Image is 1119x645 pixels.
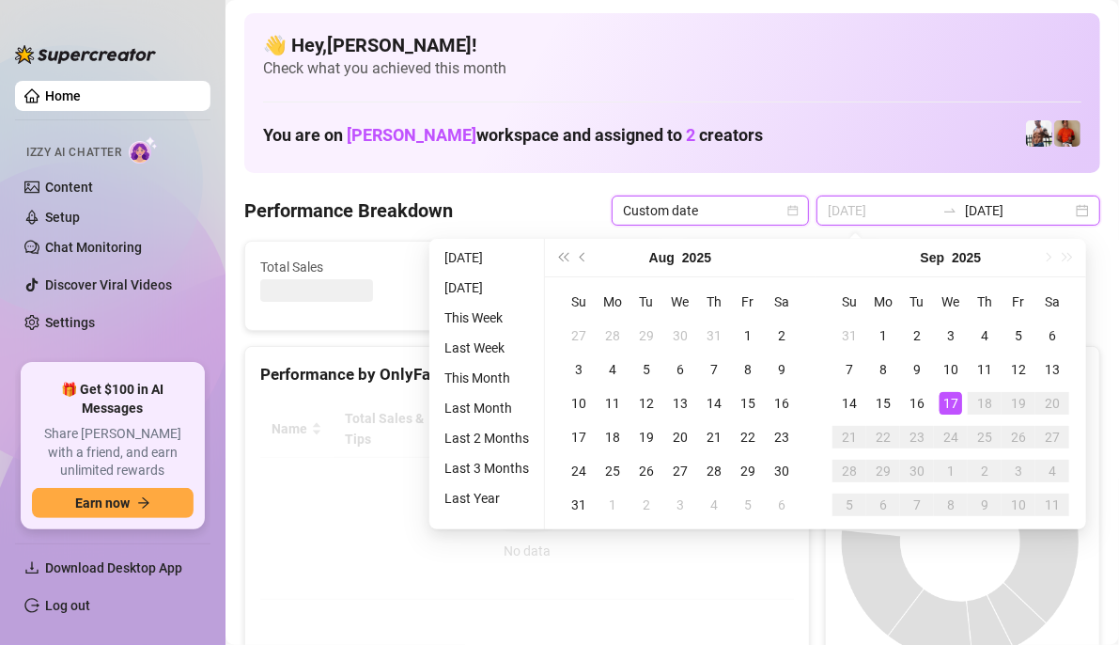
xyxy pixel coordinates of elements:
[663,420,697,454] td: 2025-08-20
[663,454,697,488] td: 2025-08-27
[866,285,900,319] th: Mo
[596,454,629,488] td: 2025-08-25
[263,32,1081,58] h4: 👋 Hey, [PERSON_NAME] !
[697,454,731,488] td: 2025-08-28
[1002,353,1035,386] td: 2025-09-12
[838,324,861,347] div: 31
[770,358,793,381] div: 9
[832,420,866,454] td: 2025-09-21
[663,319,697,353] td: 2025-07-30
[731,386,765,420] td: 2025-08-15
[629,454,663,488] td: 2025-08-26
[900,488,934,522] td: 2025-10-07
[635,358,658,381] div: 5
[838,358,861,381] div: 7
[838,426,861,448] div: 21
[900,454,934,488] td: 2025-09-30
[737,324,759,347] div: 1
[968,353,1002,386] td: 2025-09-11
[562,353,596,386] td: 2025-08-03
[900,420,934,454] td: 2025-09-23
[635,494,658,516] div: 2
[32,381,194,417] span: 🎁 Get $100 in AI Messages
[697,353,731,386] td: 2025-08-07
[1007,460,1030,482] div: 3
[437,367,536,389] li: This Month
[900,386,934,420] td: 2025-09-16
[1007,494,1030,516] div: 10
[437,397,536,419] li: Last Month
[686,125,695,145] span: 2
[942,203,957,218] span: swap-right
[635,324,658,347] div: 29
[552,239,573,276] button: Last year (Control + left)
[629,285,663,319] th: Tu
[952,239,981,276] button: Choose a year
[1035,285,1069,319] th: Sa
[1002,454,1035,488] td: 2025-10-03
[1041,392,1064,415] div: 20
[562,285,596,319] th: Su
[1041,324,1064,347] div: 6
[45,180,93,195] a: Content
[596,319,629,353] td: 2025-07-28
[737,460,759,482] div: 29
[45,240,142,255] a: Chat Monitoring
[567,358,590,381] div: 3
[828,200,935,221] input: Start date
[629,420,663,454] td: 2025-08-19
[770,426,793,448] div: 23
[669,324,692,347] div: 30
[263,125,763,146] h1: You are on workspace and assigned to creators
[968,454,1002,488] td: 2025-10-02
[1007,426,1030,448] div: 26
[562,386,596,420] td: 2025-08-10
[866,319,900,353] td: 2025-09-01
[437,457,536,480] li: Last 3 Months
[1041,358,1064,381] div: 13
[934,488,968,522] td: 2025-10-08
[940,392,962,415] div: 17
[1002,420,1035,454] td: 2025-09-26
[45,560,182,575] span: Download Desktop App
[573,239,594,276] button: Previous month (PageUp)
[703,324,725,347] div: 31
[1002,488,1035,522] td: 2025-10-10
[1002,386,1035,420] td: 2025-09-19
[934,420,968,454] td: 2025-09-24
[244,197,453,224] h4: Performance Breakdown
[649,239,675,276] button: Choose a month
[866,353,900,386] td: 2025-09-08
[567,324,590,347] div: 27
[765,285,799,319] th: Sa
[260,362,794,387] div: Performance by OnlyFans Creator
[934,386,968,420] td: 2025-09-17
[697,386,731,420] td: 2025-08-14
[24,560,39,575] span: download
[934,353,968,386] td: 2025-09-10
[832,386,866,420] td: 2025-09-14
[623,197,798,225] span: Custom date
[601,358,624,381] div: 4
[437,276,536,299] li: [DATE]
[669,358,692,381] div: 6
[567,460,590,482] div: 24
[968,285,1002,319] th: Th
[900,319,934,353] td: 2025-09-02
[934,319,968,353] td: 2025-09-03
[45,210,80,225] a: Setup
[731,319,765,353] td: 2025-08-01
[669,494,692,516] div: 3
[866,488,900,522] td: 2025-10-06
[866,454,900,488] td: 2025-09-29
[260,257,431,277] span: Total Sales
[968,386,1002,420] td: 2025-09-18
[906,460,928,482] div: 30
[567,426,590,448] div: 17
[731,285,765,319] th: Fr
[1002,319,1035,353] td: 2025-09-05
[866,420,900,454] td: 2025-09-22
[934,454,968,488] td: 2025-10-01
[26,144,121,162] span: Izzy AI Chatter
[832,319,866,353] td: 2025-08-31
